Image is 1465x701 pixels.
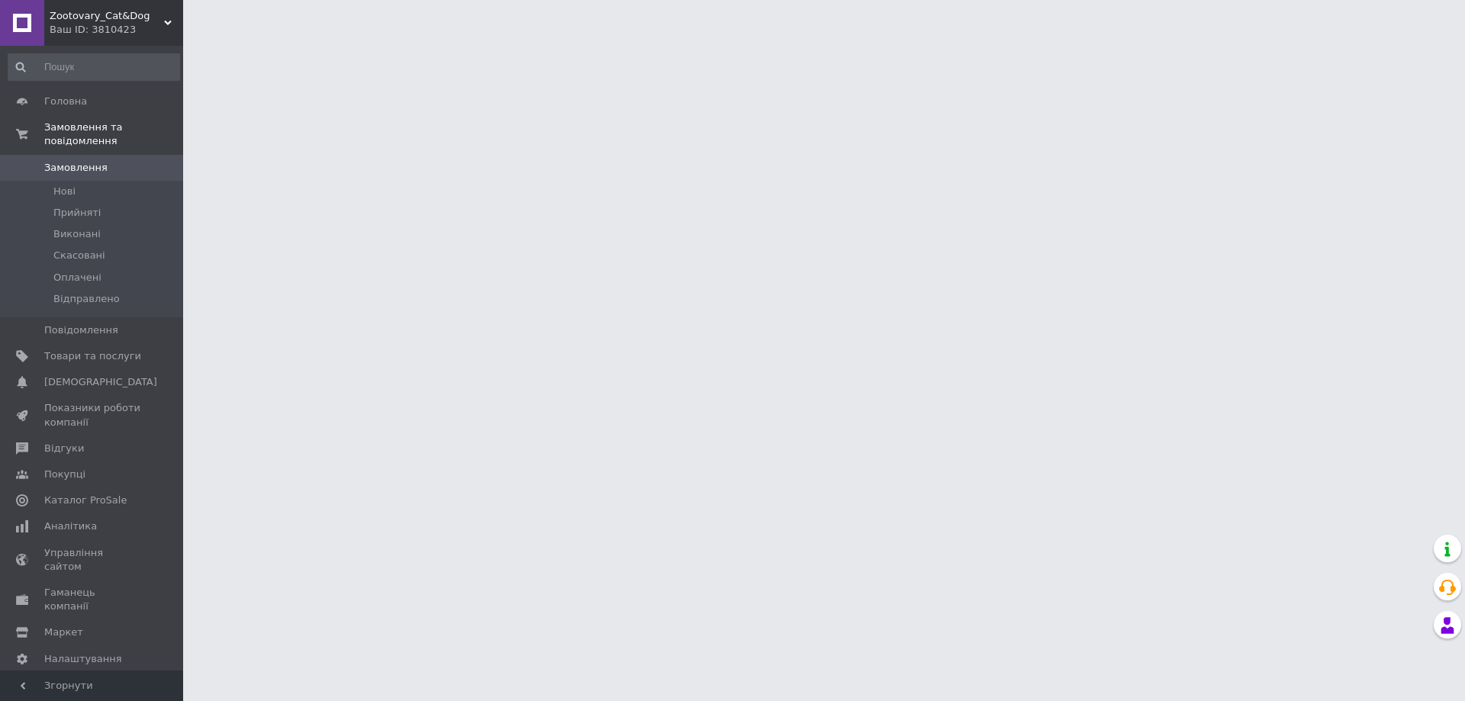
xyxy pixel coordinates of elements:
span: Гаманець компанії [44,586,141,613]
span: Повідомлення [44,323,118,337]
span: Прийняті [53,206,101,220]
span: Покупці [44,468,85,481]
input: Пошук [8,53,180,81]
span: Нові [53,185,76,198]
span: Аналітика [44,519,97,533]
span: Налаштування [44,652,122,666]
span: Zootovary_Cat&Dog [50,9,164,23]
span: Головна [44,95,87,108]
span: Каталог ProSale [44,494,127,507]
span: Замовлення та повідомлення [44,121,183,148]
span: Відгуки [44,442,84,455]
span: Маркет [44,625,83,639]
span: Управління сайтом [44,546,141,574]
span: Відправлено [53,292,120,306]
span: Товари та послуги [44,349,141,363]
span: Показники роботи компанії [44,401,141,429]
span: Виконані [53,227,101,241]
span: Скасовані [53,249,105,262]
div: Ваш ID: 3810423 [50,23,183,37]
span: Оплачені [53,271,101,285]
span: Замовлення [44,161,108,175]
span: [DEMOGRAPHIC_DATA] [44,375,157,389]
